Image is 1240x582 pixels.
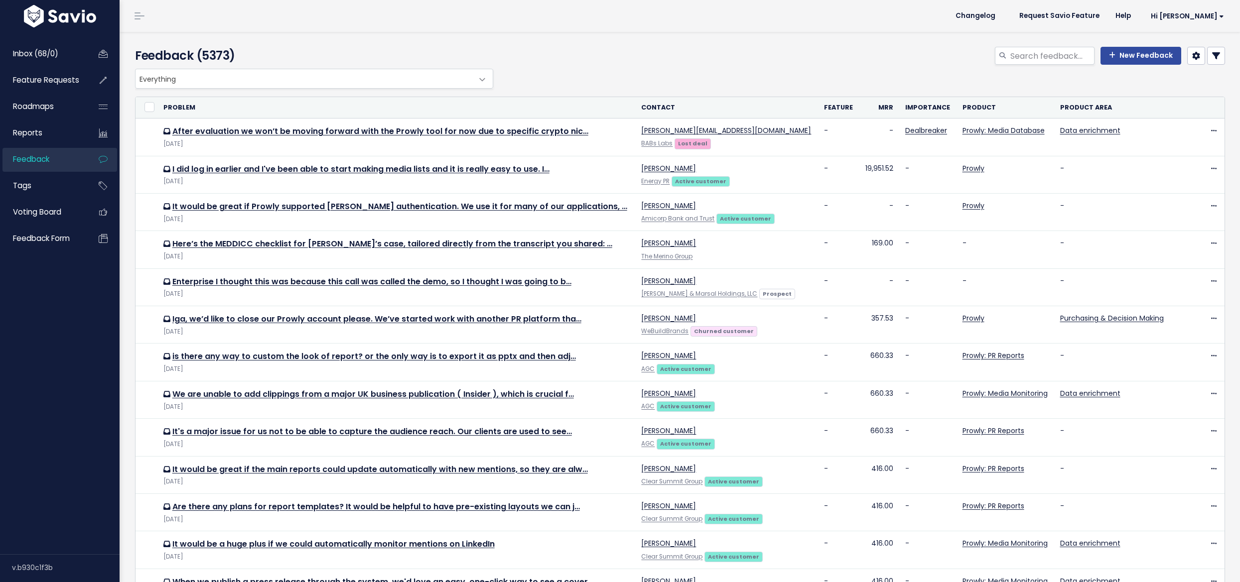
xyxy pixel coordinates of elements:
a: [PERSON_NAME] & Marsal Holdings, LLC [641,290,757,298]
td: - [1054,156,1170,193]
strong: Prospect [763,290,792,298]
a: It would be great if the main reports could update automatically with new mentions, so they are alw… [172,464,588,475]
td: - [899,456,957,493]
td: - [1054,493,1170,531]
span: Everything [135,69,493,89]
td: - [1054,419,1170,456]
td: - [899,531,957,569]
td: - [818,193,859,231]
td: 357.53 [859,306,899,344]
span: Everything [136,69,473,88]
a: Prowly: Media Monitoring [963,538,1048,548]
a: [PERSON_NAME] [641,163,696,173]
strong: Active customer [660,402,711,410]
td: - [859,118,899,156]
td: - [818,456,859,493]
th: Mrr [859,97,899,118]
strong: Active customer [660,365,711,373]
a: Purchasing & Decision Making [1060,313,1164,323]
td: - [818,344,859,381]
a: Active customer [704,476,762,486]
a: Inbox (68/0) [2,42,83,65]
a: Clear Summit Group [641,477,702,485]
strong: Active customer [708,515,759,523]
a: AGC [641,402,655,410]
td: - [1054,344,1170,381]
td: - [818,268,859,306]
div: [DATE] [163,402,630,412]
a: [PERSON_NAME] [641,538,696,548]
a: Dealbreaker [905,125,947,135]
a: Hi [PERSON_NAME] [1139,8,1232,24]
a: Iga, we’d like to close our Prowly account please. We’ve started work with another PR platform tha… [172,313,581,325]
a: [PERSON_NAME] [641,238,696,248]
a: Feature Requests [2,69,83,92]
a: We are unable to add clippings from a major UK business publication ( Insider ), which is crucial f… [172,388,574,400]
a: Energy PR [641,177,670,185]
td: - [818,306,859,344]
span: Feature Requests [13,75,79,85]
div: [DATE] [163,214,630,225]
td: - [818,118,859,156]
th: Problem [157,97,636,118]
a: BABs Labs [641,139,673,147]
input: Search feedback... [1009,47,1095,65]
a: Lost deal [675,138,710,148]
td: 660.33 [859,344,899,381]
span: Voting Board [13,207,61,217]
div: [DATE] [163,476,630,487]
a: Active customer [716,213,774,223]
td: - [859,193,899,231]
a: New Feedback [1101,47,1181,65]
td: - [899,306,957,344]
a: Feedback [2,148,83,171]
span: Hi [PERSON_NAME] [1151,12,1224,20]
a: Prowly: PR Reports [963,350,1024,360]
td: - [957,231,1054,268]
a: It would be great if Prowly supported [PERSON_NAME] authentication. We use it for many of our app... [172,201,627,212]
td: - [899,419,957,456]
td: - [818,381,859,418]
a: Here’s the MEDDICC checklist for [PERSON_NAME]’s case, tailored directly from the transcript you ... [172,238,612,249]
a: Prowly [963,201,984,211]
td: - [899,344,957,381]
a: Request Savio Feature [1011,8,1107,23]
td: - [818,531,859,569]
a: Prowly: PR Reports [963,426,1024,436]
a: [PERSON_NAME] [641,313,696,323]
div: [DATE] [163,514,630,525]
th: Product Area [1054,97,1170,118]
a: Clear Summit Group [641,553,702,561]
td: - [957,268,1054,306]
a: Enterprise I thought this was because this call was called the demo, so I thought I was going to b… [172,276,571,287]
div: [DATE] [163,439,630,450]
a: Prowly: Media Monitoring [963,388,1048,398]
a: Clear Summit Group [641,515,702,523]
td: - [1054,193,1170,231]
td: - [818,419,859,456]
a: AGC [641,440,655,448]
div: [DATE] [163,552,630,562]
span: Changelog [956,12,995,19]
td: - [859,268,899,306]
th: Product [957,97,1054,118]
h4: Feedback (5373) [135,47,489,65]
a: The Merino Group [641,252,692,260]
strong: Lost deal [678,139,707,147]
td: - [899,268,957,306]
strong: Active customer [720,215,771,223]
div: [DATE] [163,364,630,374]
th: Feature [818,97,859,118]
a: Prowly: Media Database [963,125,1045,135]
td: 169.00 [859,231,899,268]
a: is there any way to custom the look of report? or the only way is to export it as pptx and then adj… [172,350,576,362]
a: Tags [2,174,83,197]
a: [PERSON_NAME] [641,350,696,360]
a: Churned customer [690,326,757,336]
a: Active customer [704,551,762,561]
a: Prowly: PR Reports [963,501,1024,511]
td: - [899,493,957,531]
span: Roadmaps [13,101,54,112]
a: Voting Board [2,201,83,224]
td: - [899,381,957,418]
